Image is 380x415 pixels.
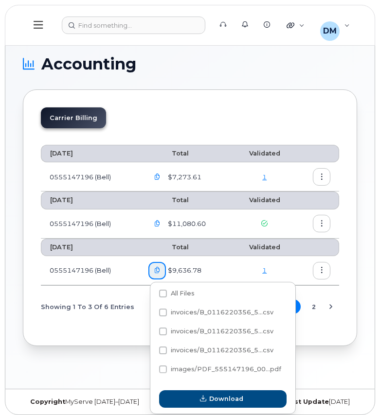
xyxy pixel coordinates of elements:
div: MyServe [DATE]–[DATE] [23,398,190,406]
span: images/PDF_555147196_00...pdf [171,365,281,373]
button: Download [159,390,287,408]
span: invoices/B_0116220356_555147196_20072025_MOB.csv [159,329,273,337]
span: invoices/B_0116220356_5...csv [171,309,273,316]
th: [DATE] [41,239,140,256]
strong: Last Update [286,398,329,405]
span: Total [148,243,189,251]
strong: Copyright [30,398,65,405]
a: 1 [262,173,267,181]
span: $11,080.60 [166,219,206,228]
span: invoices/B_0116220356_555147196_20072025_DTL.csv [159,348,273,356]
th: Validated [234,145,295,162]
span: $9,636.78 [166,266,201,275]
span: invoices/B_0116220356_5...csv [171,346,273,354]
a: 1 [262,266,267,274]
th: [DATE] [41,191,140,209]
span: All Files [171,290,195,297]
span: Total [148,150,189,157]
span: images/PDF_555147196_006_0000000000.pdf [159,367,281,375]
td: 0555147196 (Bell) [41,256,140,285]
button: Next Page [324,299,338,314]
span: Showing 1 To 3 Of 6 Entries [41,299,134,314]
span: invoices/B_0116220356_5...csv [171,328,273,335]
span: $7,273.61 [166,173,201,182]
td: 0555147196 (Bell) [41,209,140,239]
th: Validated [234,239,295,256]
span: Total [148,196,189,204]
button: Page 2 [307,299,321,314]
th: Validated [234,191,295,209]
span: Accounting [41,57,136,71]
td: 0555147196 (Bell) [41,162,140,191]
th: [DATE] [41,145,140,162]
span: invoices/B_0116220356_555147196_20072025_ACC.csv [159,311,273,318]
span: Download [209,394,243,403]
